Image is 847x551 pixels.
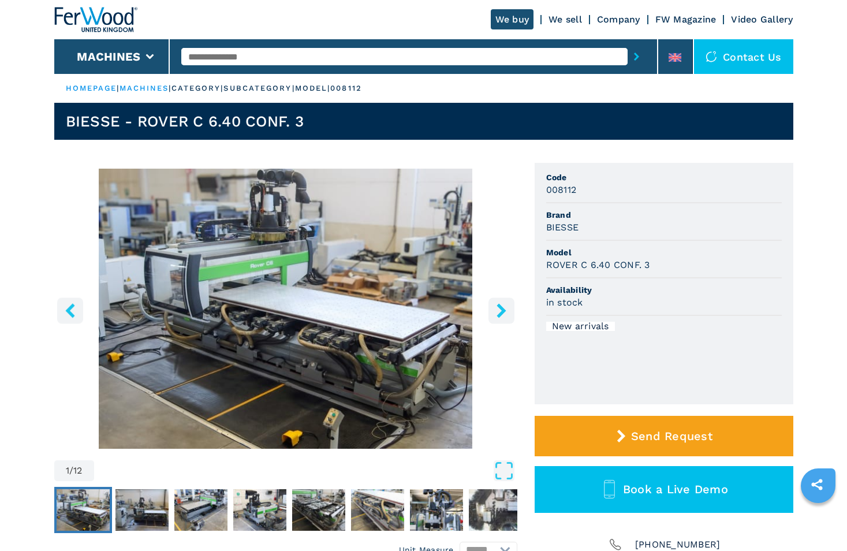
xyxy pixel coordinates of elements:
[172,487,230,533] button: Go to Slide 3
[295,83,331,94] p: model |
[113,487,171,533] button: Go to Slide 2
[54,487,112,533] button: Go to Slide 1
[54,169,517,449] div: Go to Slide 1
[491,9,534,29] a: We buy
[169,84,171,92] span: |
[628,43,645,70] button: submit-button
[120,84,169,92] a: machines
[57,297,83,323] button: left-button
[77,50,140,64] button: Machines
[546,258,650,271] h3: ROVER C 6.40 CONF. 3
[546,247,782,258] span: Model
[54,7,137,32] img: Ferwood
[97,460,514,481] button: Open Fullscreen
[66,84,117,92] a: HOMEPAGE
[546,172,782,183] span: Code
[546,322,615,331] div: New arrivals
[798,499,838,542] iframe: Chat
[233,489,286,531] img: 59301c8a9893ad6b595e76ce157757b2
[694,39,793,74] div: Contact us
[54,169,517,449] img: 5 Axis CNC Routers BIESSE ROVER C 6.40 CONF. 3
[546,284,782,296] span: Availability
[655,14,717,25] a: FW Magazine
[546,221,579,234] h3: BIESSE
[549,14,582,25] a: We sell
[631,429,712,443] span: Send Request
[803,470,831,499] a: sharethis
[546,209,782,221] span: Brand
[69,466,73,475] span: /
[73,466,83,475] span: 12
[731,14,793,25] a: Video Gallery
[467,487,524,533] button: Go to Slide 8
[351,489,404,531] img: acc9fdce3f97cfac7115ff071b2aabb9
[54,487,517,533] nav: Thumbnail Navigation
[546,296,583,309] h3: in stock
[706,51,717,62] img: Contact us
[223,83,294,94] p: subcategory |
[488,297,514,323] button: right-button
[623,482,728,496] span: Book a Live Demo
[66,112,304,131] h1: BIESSE - ROVER C 6.40 CONF. 3
[469,489,522,531] img: 38e90ef9c943dbd30fe5f4f6a34cd6fe
[174,489,227,531] img: 8690deea664ad94c5e6ea87cc801b5ac
[546,183,577,196] h3: 008112
[408,487,465,533] button: Go to Slide 7
[57,489,110,531] img: 3c9073951516532d654371b55c5ff30d
[410,489,463,531] img: 04a15ee8541046f8d77afa9778bd4378
[535,466,793,513] button: Book a Live Demo
[597,14,640,25] a: Company
[535,416,793,456] button: Send Request
[66,466,69,475] span: 1
[117,84,119,92] span: |
[115,489,169,531] img: 121dab01e94202a00efc5bef5811e025
[349,487,406,533] button: Go to Slide 6
[231,487,289,533] button: Go to Slide 4
[290,487,348,533] button: Go to Slide 5
[330,83,362,94] p: 008112
[171,83,224,94] p: category |
[292,489,345,531] img: da0845342193a68bb31cf8ba158b78a8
